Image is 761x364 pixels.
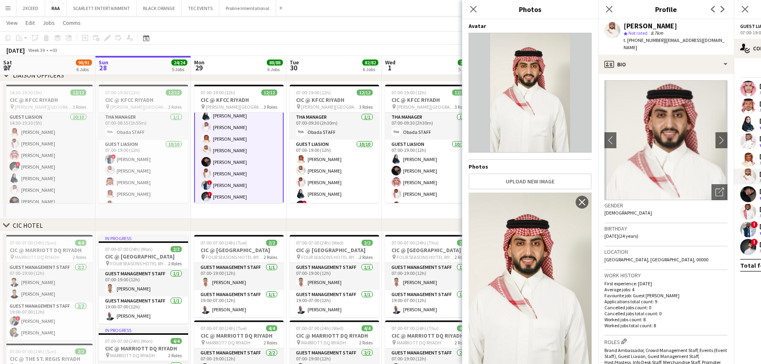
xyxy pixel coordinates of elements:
span: 14:30-19:30 (5h) [10,90,42,95]
span: [PERSON_NAME][GEOGRAPHIC_DATA] [15,104,73,110]
h3: CIC @ KFCC RIYADH [194,96,284,103]
span: Not rated [628,30,648,36]
div: 6 Jobs [267,66,282,72]
button: Proline Interntational [219,0,276,16]
p: Worked jobs total count: 8 [604,322,727,328]
span: 4/4 [362,325,373,331]
span: MARRIOTT DQ RIYADH [206,340,250,346]
app-card-role: THA Manager1/107:00-09:30 (2h30m)Obada STAFF [385,113,475,140]
span: 07:00-07:00 (24h) (Thu) [391,325,439,331]
span: ! [16,162,20,167]
div: 07:00-19:00 (12h)12/12CIC @ KFCC RIYADH [PERSON_NAME][GEOGRAPHIC_DATA]3 RolesTHA Manager1/107:00-... [99,85,188,203]
span: 90/91 [76,60,92,66]
h3: CIC @ MARRIOTT DQ RIYADH [3,247,93,254]
span: 24/24 [171,60,187,66]
span: 12/12 [357,90,373,95]
span: 12/12 [261,90,277,95]
span: 07:00-19:00 (12h) [296,90,331,95]
div: In progress [99,235,188,241]
h4: Avatar [469,22,592,30]
app-card-role: THA Manager1/107:00-09:30 (2h30m)Obada STAFF [290,113,379,140]
span: ! [302,201,307,205]
app-job-card: 07:00-19:00 (12h)12/12CIC @ KFCC RIYADH [PERSON_NAME][GEOGRAPHIC_DATA]3 Roles07:00-19:00 (12h)[PE... [194,85,284,203]
span: 1 [384,63,395,72]
span: MARRIOTT DQ RIYADH [397,340,441,346]
h3: CIC @ THE ST. REGIS RIYADH [3,355,93,362]
span: 88/88 [267,60,283,66]
app-job-card: 14:30-19:30 (5h)12/12CIC @ KFCC RIYADH [PERSON_NAME][GEOGRAPHIC_DATA]3 RolesGuest Liasion10/1014:... [3,85,93,203]
span: 4/4 [266,325,277,331]
button: Upload new image [469,173,592,189]
h3: CIC @ [GEOGRAPHIC_DATA] [99,253,188,260]
span: Mon [194,59,205,66]
app-job-card: 07:00-07:00 (24h) (Tue)2/2CIC @ [GEOGRAPHIC_DATA] FOUR SEASONS HOTEL RIYADH2 RolesGuest Managemen... [194,235,284,317]
span: FOUR SEASONS HOTEL RIYADH [397,254,455,260]
p: Average jobs: 4 [604,286,727,292]
span: ! [751,239,758,246]
span: 2 Roles [359,340,373,346]
span: 07:00-19:00 (12h) [105,90,140,95]
app-card-role: Guest Management Staff1/107:00-19:00 (12h)[PERSON_NAME] [194,263,284,290]
p: Favourite job: Guest [PERSON_NAME] [604,292,727,298]
div: In progress [99,327,188,333]
span: [PERSON_NAME][GEOGRAPHIC_DATA] [397,104,455,110]
span: 82/82 [362,60,378,66]
h3: CIC @ MARRIOTT DQ RIYADH [99,345,188,352]
h3: CIC @ KFCC RIYADH [290,96,379,103]
app-job-card: 07:00-07:00 (24h) (Thu)2/2CIC @ [GEOGRAPHIC_DATA] FOUR SEASONS HOTEL RIYADH2 RolesGuest Managemen... [385,235,475,317]
span: 2 Roles [455,254,468,260]
span: Jobs [43,19,55,26]
span: MARRIOTT DQ RIYADH [301,340,346,346]
app-card-role: Guest Liasion10/1014:30-19:30 (5h)[PERSON_NAME][PERSON_NAME][PERSON_NAME]![PERSON_NAME][PERSON_NA... [3,113,93,244]
span: 29 [193,63,205,72]
span: 2 Roles [455,340,468,346]
h3: Location [604,248,727,255]
span: 3 Roles [264,104,277,110]
span: 07:00-07:00 (24h) (Mon) [105,246,153,252]
div: CIC HOTEL [13,221,43,229]
img: Crew avatar or photo [604,80,727,200]
span: [PERSON_NAME][GEOGRAPHIC_DATA] [110,104,168,110]
app-card-role: THA Manager1/107:00-08:55 (1h55m)Obada STAFF [99,113,188,140]
p: Worked jobs count: 8 [604,316,727,322]
div: 6 Jobs [363,66,378,72]
span: Week 39 [26,47,46,53]
h3: CIC @ KFCC RIYADH [385,96,475,103]
app-card-role: Guest Management Staff1/107:00-19:00 (12h)[PERSON_NAME] [385,263,475,290]
app-job-card: In progress07:00-07:00 (24h) (Mon)2/2CIC @ [GEOGRAPHIC_DATA] FOUR SEASONS HOTEL RIYADH2 RolesGues... [99,235,188,324]
app-job-card: 07:00-07:00 (24h) (Wed)2/2CIC @ [GEOGRAPHIC_DATA] FOUR SEASONS HOTEL RIYADH2 RolesGuest Managemen... [290,235,379,317]
app-job-card: 07:00-19:00 (12h)12/12CIC @ KFCC RIYADH [PERSON_NAME][GEOGRAPHIC_DATA]3 RolesTHA Manager1/107:00-... [290,85,379,203]
span: 07:00-19:00 (12h) [391,90,426,95]
span: 07:00-19:00 (12h) [201,90,235,95]
div: 5 Jobs [172,66,187,72]
span: 07:00-07:00 (24h) (Tue) [201,325,247,331]
span: 27 [2,63,12,72]
h3: CIC @ KFCC RIYADH [3,96,93,103]
span: [PERSON_NAME][GEOGRAPHIC_DATA] [301,104,359,110]
div: 07:00-19:00 (12h)12/12CIC @ KFCC RIYADH [PERSON_NAME][GEOGRAPHIC_DATA]3 RolesTHA Manager1/107:00-... [385,85,475,203]
div: +03 [50,47,57,53]
span: 12/12 [70,90,86,95]
span: 3 Roles [359,104,373,110]
span: ! [207,180,212,185]
span: 07:00-07:00 (24h) (Sun) [10,240,56,246]
img: Crew avatar [469,33,592,153]
span: 2 Roles [168,261,182,267]
div: 6 Jobs [76,66,91,72]
span: ! [207,192,212,197]
span: 4/4 [75,240,86,246]
span: [DEMOGRAPHIC_DATA] [604,210,652,216]
p: Cancelled jobs count: 0 [604,304,727,310]
span: 24/24 [458,60,474,66]
span: 30 [288,63,299,72]
span: FOUR SEASONS HOTEL RIYADH [110,261,168,267]
app-card-role: Guest Liasion10/1007:00-19:00 (12h)[PERSON_NAME][PERSON_NAME][PERSON_NAME][PERSON_NAME]![PERSON_N... [290,140,379,271]
app-job-card: 07:00-07:00 (24h) (Sun)4/4CIC @ MARRIOTT DQ RIYADH MARRIOTT DQ RIYADH2 RolesGuest Management Staf... [3,235,93,340]
app-card-role: Guest Management Staff1/107:00-19:00 (12h)[PERSON_NAME] [99,269,188,296]
app-card-role: Guest Management Staff1/119:00-07:00 (12h)[PERSON_NAME] [99,296,188,324]
span: 12/12 [452,90,468,95]
span: 2 Roles [264,340,277,346]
